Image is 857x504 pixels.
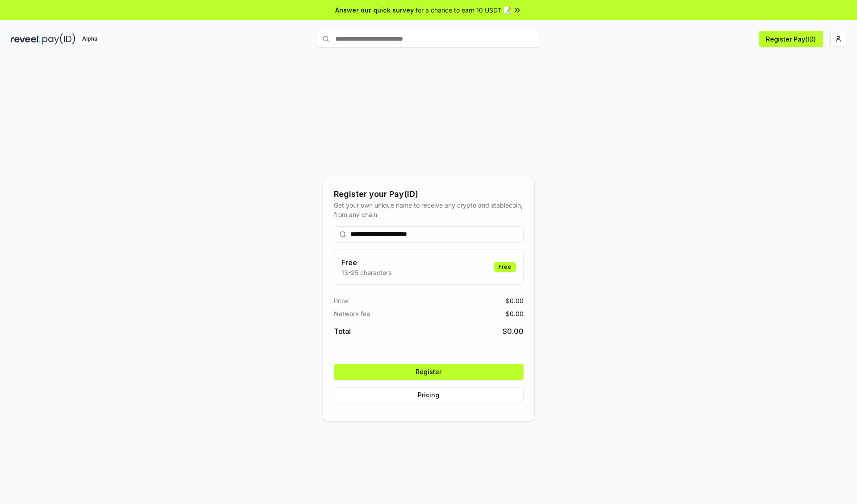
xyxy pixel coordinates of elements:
[334,200,524,219] div: Get your own unique name to receive any crypto and stablecoin, from any chain
[506,296,524,305] span: $ 0.00
[334,296,349,305] span: Price
[341,268,391,277] p: 13-25 characters
[335,5,414,15] span: Answer our quick survey
[334,188,524,200] div: Register your Pay(ID)
[759,31,823,47] button: Register Pay(ID)
[494,262,516,272] div: Free
[341,257,391,268] h3: Free
[334,364,524,380] button: Register
[334,387,524,403] button: Pricing
[11,33,41,45] img: reveel_dark
[334,309,370,318] span: Network fee
[416,5,511,15] span: for a chance to earn 10 USDT 📝
[503,326,524,337] span: $ 0.00
[77,33,102,45] div: Alpha
[334,326,351,337] span: Total
[506,309,524,318] span: $ 0.00
[42,33,75,45] img: pay_id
